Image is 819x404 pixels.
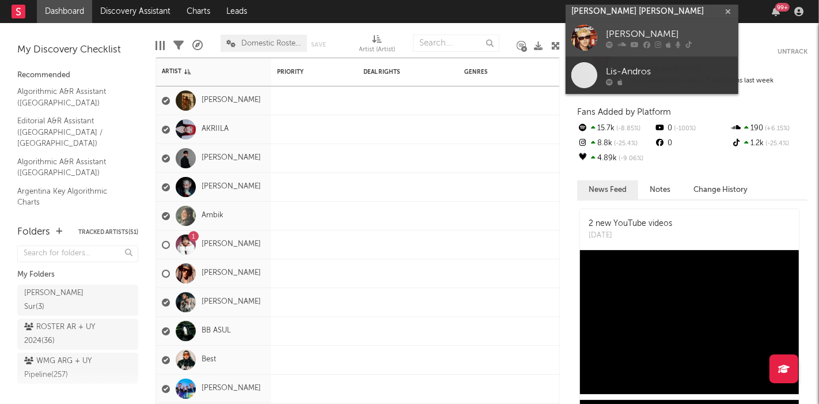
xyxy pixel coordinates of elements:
span: -8.85 % [615,126,640,132]
a: [PERSON_NAME] [202,153,261,163]
a: AKRIILA [202,124,229,134]
div: ROSTER AR + UY 2024 ( 36 ) [24,320,105,348]
a: [PERSON_NAME] Sur(3) [17,285,138,316]
button: News Feed [577,180,638,199]
a: Lis-Andros [566,56,738,94]
div: A&R Pipeline [192,29,203,62]
div: 0 [654,136,730,151]
a: [PERSON_NAME] [202,384,261,394]
button: Change History [682,180,759,199]
span: +6.15 % [764,126,790,132]
button: Notes [638,180,682,199]
input: Search for artists [566,5,738,19]
div: Filters [173,29,184,62]
div: [PERSON_NAME] Sur ( 3 ) [24,286,105,314]
a: Argentina Key Algorithmic Charts [17,185,127,209]
div: [DATE] [589,230,672,241]
a: [PERSON_NAME] [566,19,738,56]
div: 2 new YouTube videos [589,218,672,230]
div: Artist (Artist) [359,43,396,57]
div: 0 [654,121,730,136]
div: WMG ARG + UY Pipeline ( 257 ) [24,354,105,382]
div: 1.2k [731,136,807,151]
a: Algorithmic A&R Assistant ([GEOGRAPHIC_DATA]) [17,85,127,109]
span: -9.06 % [617,156,643,162]
a: ROSTER AR + UY 2024(36) [17,319,138,350]
div: My Discovery Checklist [17,43,138,57]
span: Fans Added by Platform [577,108,671,116]
span: Domestic Roster Review - Priority [241,40,301,47]
a: BB ASUL [202,326,231,336]
div: 15.7k [577,121,654,136]
div: Deal Rights [363,69,424,75]
div: 4.89k [577,151,654,166]
a: Ambik [202,211,223,221]
div: My Folders [17,268,138,282]
div: Genres [464,69,539,75]
a: [PERSON_NAME] [202,240,261,250]
div: Edit Columns [156,29,165,62]
a: [PERSON_NAME] [202,297,261,307]
span: -25.4 % [612,141,638,147]
div: Lis-Andros [606,65,733,79]
a: [PERSON_NAME] [202,269,261,278]
a: Editorial A&R Assistant ([GEOGRAPHIC_DATA] / [GEOGRAPHIC_DATA]) [17,115,127,150]
div: 190 [731,121,807,136]
div: Artist (Artist) [359,29,396,62]
a: WMG ARG + UY Pipeline(257) [17,353,138,384]
a: [PERSON_NAME] [202,182,261,192]
div: Priority [277,69,323,75]
div: Recommended [17,69,138,82]
a: Best [202,355,216,365]
div: 99 + [775,3,790,12]
span: -25.4 % [764,141,790,147]
button: Save [311,41,326,48]
div: Folders [17,225,50,239]
a: [PERSON_NAME] [202,96,261,105]
span: -100 % [672,126,696,132]
a: Algorithmic A&R Assistant ([GEOGRAPHIC_DATA]) [17,156,127,179]
div: Artist [162,68,248,75]
input: Search for folders... [17,246,138,262]
div: 8.8k [577,136,654,151]
button: Untrack [778,46,807,58]
div: [PERSON_NAME] [606,28,733,41]
button: Tracked Artists(51) [78,229,138,235]
button: 99+ [772,7,780,16]
input: Search... [413,35,499,52]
